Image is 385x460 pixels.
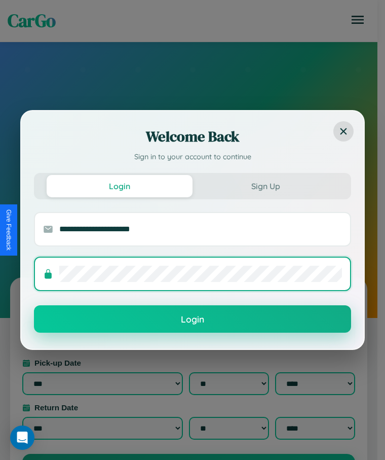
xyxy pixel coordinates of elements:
p: Sign in to your account to continue [34,152,351,163]
div: Give Feedback [5,209,12,251]
button: Sign Up [192,175,338,197]
button: Login [34,305,351,333]
div: Open Intercom Messenger [10,426,34,450]
button: Login [47,175,192,197]
h2: Welcome Back [34,126,351,147]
